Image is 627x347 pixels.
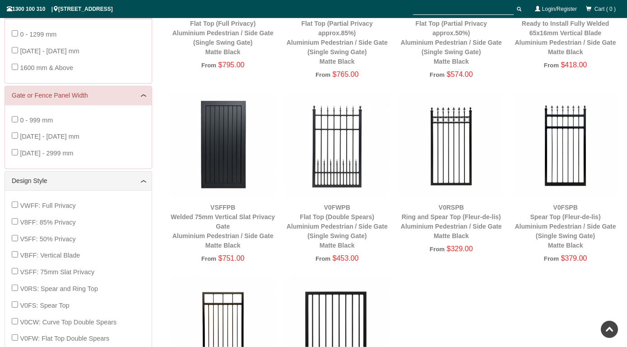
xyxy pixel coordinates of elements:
iframe: LiveChat chat widget [446,105,627,315]
span: $765.00 [333,70,359,78]
a: VSFFPBWelded 75mm Vertical Slat Privacy GateAluminium Pedestrian / Side GateMatte Black [171,204,275,249]
a: Gate or Fence Panel Width [12,91,145,100]
input: SEARCH PRODUCTS [413,4,514,15]
span: 0 - 1299 mm [20,31,56,38]
img: VSFFPB - Welded 75mm Vertical Slat Privacy Gate - Aluminium Pedestrian / Side Gate - Matte Black ... [170,92,275,197]
span: [DATE] - [DATE] mm [20,47,79,55]
span: [DATE] - 2999 mm [20,150,73,157]
span: $751.00 [218,254,245,262]
span: V0FW: Flat Top Double Spears [20,335,109,342]
span: V0FS: Spear Top [20,302,69,309]
span: 0 - 999 mm [20,117,53,124]
a: V0FWPBFlat Top (Double Spears)Aluminium Pedestrian / Side Gate (Single Swing Gate)Matte Black [287,204,388,249]
span: From [430,71,445,78]
span: From [544,62,559,69]
img: V0FSPB - Spear Top (Fleur-de-lis) - Aluminium Pedestrian / Side Gate (Single Swing Gate) - Matte ... [513,92,618,197]
span: From [201,255,216,262]
span: VSFF: 75mm Slat Privacy [20,268,94,276]
span: VWFF: Full Privacy [20,202,75,209]
span: From [316,255,330,262]
a: VBFFPBReady to Install Fully Welded 65x16mm Vertical BladeAluminium Pedestrian / Side GateMatte B... [515,10,616,56]
span: From [430,246,445,253]
span: Cart ( 0 ) [594,6,616,12]
a: Login/Register [542,6,577,12]
span: $418.00 [561,61,587,69]
span: VBFF: Vertical Blade [20,252,80,259]
span: $453.00 [333,254,359,262]
span: V5FF: 50% Privacy [20,235,75,243]
span: $795.00 [218,61,245,69]
span: V8FF: 85% Privacy [20,219,75,226]
a: VWFFPBFlat Top (Full Privacy)Aluminium Pedestrian / Side Gate (Single Swing Gate)Matte Black [172,10,274,56]
span: V0RS: Spear and Ring Top [20,285,98,292]
span: 1600 mm & Above [20,64,73,71]
span: 1300 100 310 | [STREET_ADDRESS] [7,6,113,12]
span: [DATE] - [DATE] mm [20,133,79,140]
span: From [201,62,216,69]
img: V0RSPB - Ring and Spear Top (Fleur-de-lis) - Aluminium Pedestrian / Side Gate - Matte Black - Gat... [399,92,504,197]
span: $574.00 [446,70,473,78]
img: V0FWPB - Flat Top (Double Spears) - Aluminium Pedestrian / Side Gate (Single Swing Gate) - Matte ... [284,92,390,197]
a: Design Style [12,176,145,186]
span: From [316,71,330,78]
span: V0CW: Curve Top Double Spears [20,319,116,326]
